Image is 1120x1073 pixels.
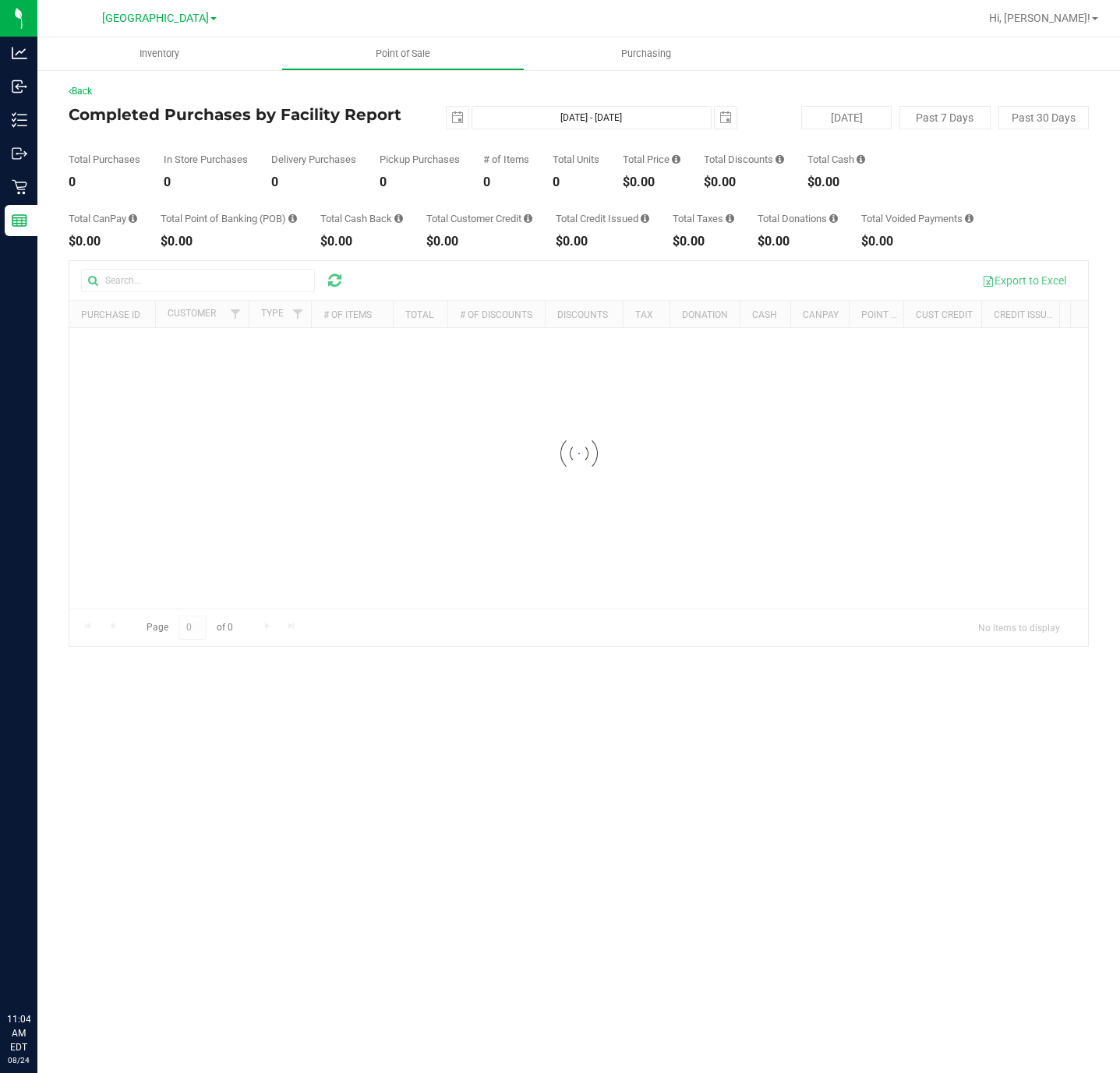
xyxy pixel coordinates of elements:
div: Total Discounts [704,154,784,164]
inline-svg: Retail [12,179,27,195]
i: Sum of the discount values applied to the all purchases in the date range. [776,154,784,164]
div: Total Credit Issued [556,214,649,224]
p: 11:04 AM EDT [7,1012,30,1054]
div: Total Price [623,154,680,164]
inline-svg: Inventory [12,112,27,128]
i: Sum of all voided payment transaction amounts, excluding tips and transaction fees, for all purch... [965,214,973,224]
div: Total Point of Banking (POB) [161,214,297,224]
p: 08/24 [7,1054,30,1066]
div: 0 [553,176,599,189]
div: $0.00 [861,235,973,248]
i: Sum of the successful, non-voided payments using account credit for all purchases in the date range. [524,214,532,224]
i: Sum of all account credit issued for all refunds from returned purchases in the date range. [641,214,649,224]
span: select [447,107,468,129]
i: Sum of the successful, non-voided point-of-banking payment transactions, both via payment termina... [288,214,297,224]
inline-svg: Inbound [12,79,27,94]
div: Total Purchases [69,154,140,164]
i: Sum of the successful, non-voided CanPay payment transactions for all purchases in the date range. [129,214,137,224]
div: $0.00 [69,235,137,248]
inline-svg: Reports [12,213,27,228]
inline-svg: Analytics [12,45,27,61]
button: Past 7 Days [899,106,990,129]
div: In Store Purchases [164,154,248,164]
div: Total CanPay [69,214,137,224]
a: Point of Sale [281,37,525,70]
span: select [715,107,737,129]
i: Sum of all round-up-to-next-dollar total price adjustments for all purchases in the date range. [829,214,838,224]
div: Total Customer Credit [426,214,532,224]
div: 0 [271,176,356,189]
div: $0.00 [161,235,297,248]
div: Total Voided Payments [861,214,973,224]
div: $0.00 [556,235,649,248]
div: 0 [380,176,460,189]
div: $0.00 [426,235,532,248]
div: $0.00 [704,176,784,189]
div: # of Items [483,154,529,164]
div: Total Taxes [673,214,734,224]
i: Sum of the successful, non-voided cash payment transactions for all purchases in the date range. ... [857,154,865,164]
span: Purchasing [600,47,692,61]
span: Inventory [118,47,200,61]
a: Back [69,86,92,97]
div: Total Cash Back [320,214,403,224]
div: $0.00 [673,235,734,248]
div: $0.00 [320,235,403,248]
div: $0.00 [623,176,680,189]
span: [GEOGRAPHIC_DATA] [102,12,209,25]
div: Total Cash [807,154,865,164]
inline-svg: Outbound [12,146,27,161]
div: $0.00 [758,235,838,248]
i: Sum of the cash-back amounts from rounded-up electronic payments for all purchases in the date ra... [394,214,403,224]
div: Delivery Purchases [271,154,356,164]
a: Purchasing [525,37,768,70]
i: Sum of the total prices of all purchases in the date range. [672,154,680,164]
div: Total Units [553,154,599,164]
div: Pickup Purchases [380,154,460,164]
div: $0.00 [807,176,865,189]
div: 0 [483,176,529,189]
div: 0 [164,176,248,189]
i: Sum of the total taxes for all purchases in the date range. [726,214,734,224]
a: Inventory [37,37,281,70]
div: Total Donations [758,214,838,224]
button: Past 30 Days [998,106,1089,129]
button: [DATE] [801,106,892,129]
div: 0 [69,176,140,189]
span: Hi, [PERSON_NAME]! [989,12,1090,24]
h4: Completed Purchases by Facility Report [69,106,408,123]
span: Point of Sale [355,47,451,61]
